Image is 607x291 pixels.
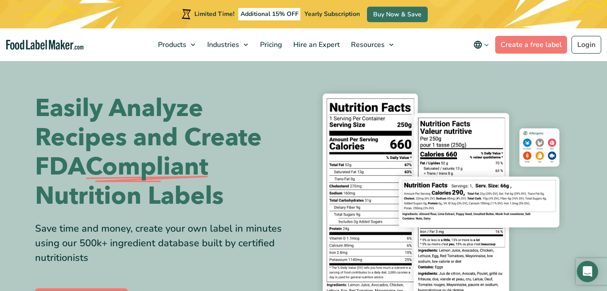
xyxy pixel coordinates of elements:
[346,28,398,61] a: Resources
[304,10,360,18] span: Yearly Subscription
[348,40,386,50] span: Resources
[238,8,301,20] span: Additional 15% OFF
[35,221,297,265] div: Save time and money, create your own label in minutes using our 500k+ ingredient database built b...
[577,261,598,282] div: Open Intercom Messenger
[155,40,187,50] span: Products
[572,36,601,54] a: Login
[202,28,252,61] a: Industries
[288,28,343,61] a: Hire an Expert
[495,36,567,54] a: Create a free label
[367,7,428,22] a: Buy Now & Save
[205,40,240,50] span: Industries
[255,28,286,61] a: Pricing
[291,40,341,50] span: Hire an Expert
[194,10,234,18] span: Limited Time!
[257,40,283,50] span: Pricing
[86,152,208,182] span: Compliant
[35,94,297,211] h1: Easily Analyze Recipes and Create FDA Nutrition Labels
[153,28,200,61] a: Products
